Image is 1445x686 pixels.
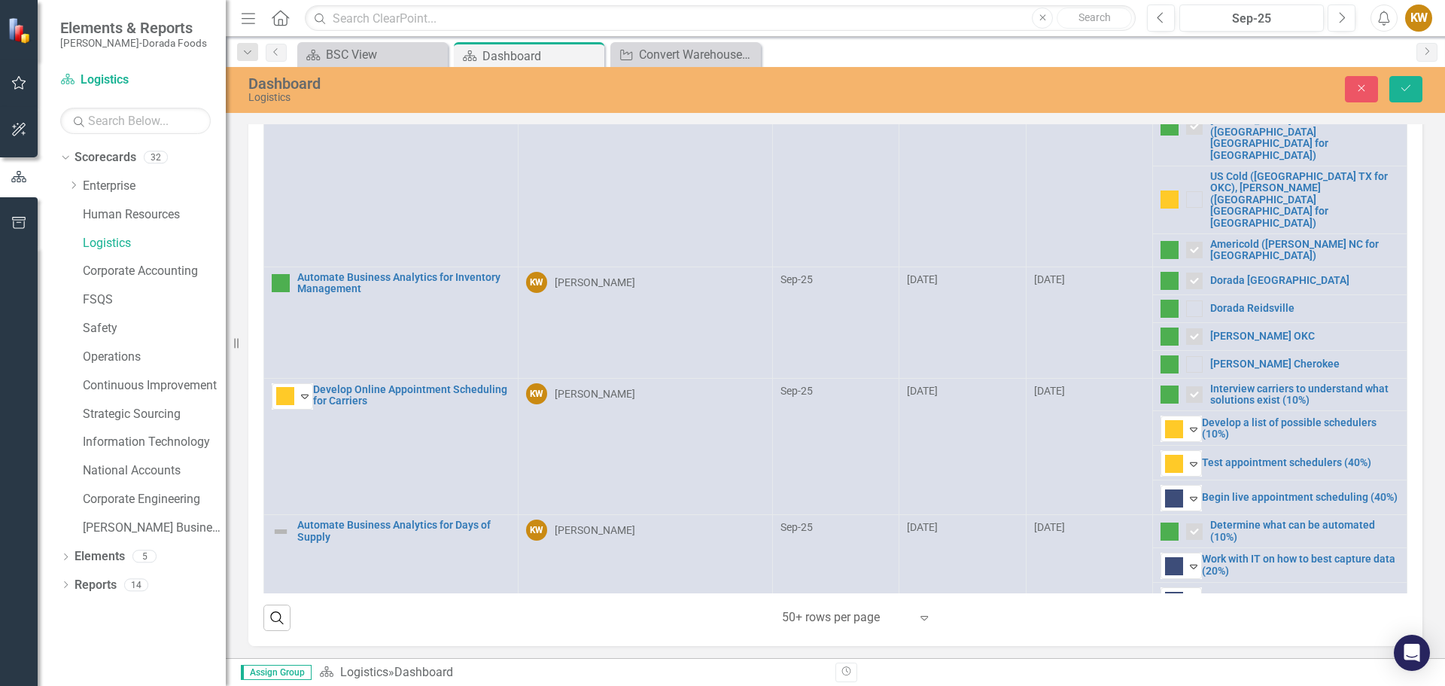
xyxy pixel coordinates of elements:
div: KW [526,520,547,541]
a: Corporate Engineering [83,491,226,508]
div: 32 [144,151,168,164]
a: [PERSON_NAME] Cherokee [1210,358,1399,370]
img: Caution [276,387,294,405]
div: KW [526,383,547,404]
img: Caution [1161,191,1179,209]
div: Logistics [248,92,907,103]
img: Above Target [1161,355,1179,373]
img: ClearPoint Strategy [8,17,34,43]
a: [PERSON_NAME] Business Unit [83,520,226,537]
button: KW [1405,5,1432,32]
img: No Information [1165,557,1183,575]
a: Develop Online Appointment Scheduling for Carriers [313,384,510,407]
small: [PERSON_NAME]-Dorada Foods [60,37,207,49]
a: Automate Business Analytics for Inventory Management [297,272,510,295]
span: Assign Group [241,665,312,680]
a: FSQS [83,291,226,309]
a: Scorecards [75,149,136,166]
a: Begin live appointment scheduling (40%) [1202,492,1399,503]
span: [DATE] [907,273,938,285]
a: Strategic Sourcing [83,406,226,423]
div: [PERSON_NAME] [555,275,635,290]
a: Develop a list of possible schedulers (10%) [1202,417,1399,441]
span: [DATE] [1034,521,1065,533]
img: Above Target [1161,386,1179,404]
div: Open Intercom Messenger [1394,635,1430,671]
button: Sep-25 [1179,5,1324,32]
img: Caution [1165,455,1183,473]
img: Above Target [1161,241,1179,259]
span: [DATE] [1034,385,1065,397]
input: Search Below... [60,108,211,134]
a: Dorada Reidsville [1210,303,1399,314]
a: Information Technology [83,434,226,451]
div: Sep-25 [1185,10,1319,28]
div: Convert Warehouses to Ship by [PERSON_NAME] [639,45,757,64]
a: BSC View [301,45,444,64]
img: Above Target [1161,523,1179,541]
img: Above Target [1161,117,1179,136]
img: No Information [1165,489,1183,508]
a: US Cold ([GEOGRAPHIC_DATA] TX for OKC), [PERSON_NAME] ([GEOGRAPHIC_DATA] [GEOGRAPHIC_DATA] for [G... [1210,171,1399,229]
span: [DATE] [907,385,938,397]
input: Search ClearPoint... [305,5,1136,32]
a: Dorada [GEOGRAPHIC_DATA] [1210,275,1399,286]
img: Above Target [272,274,290,292]
img: Above Target [1161,272,1179,290]
div: 5 [132,550,157,563]
img: Caution [1165,420,1183,438]
span: Search [1078,11,1111,23]
div: Sep-25 [780,520,891,535]
div: BSC View [326,45,444,64]
a: Interview carriers to understand what solutions exist (10%) [1210,383,1399,407]
a: Preferred ([GEOGRAPHIC_DATA] [GEOGRAPHIC_DATA] for OKC), [PERSON_NAME] ([GEOGRAPHIC_DATA] [GEOGRA... [1210,92,1399,161]
a: Test appointment schedulers (40%) [1202,457,1399,468]
a: [PERSON_NAME] OKC [1210,331,1399,342]
button: Search [1057,8,1132,29]
a: Logistics [83,235,226,252]
a: Automate Business Analytics for Days of Supply [297,520,510,543]
div: KW [526,272,547,293]
div: » [319,664,824,681]
a: National Accounts [83,462,226,480]
div: Dashboard [248,75,907,92]
div: [PERSON_NAME] [555,523,635,538]
a: Determine what can be automated (10%) [1210,520,1399,543]
img: Above Target [1161,300,1179,318]
div: [PERSON_NAME] [555,386,635,401]
a: Americold ([PERSON_NAME] NC for [GEOGRAPHIC_DATA]) [1210,239,1399,262]
img: Not Defined [272,523,290,541]
div: Dashboard [394,665,453,679]
span: Elements & Reports [60,19,207,37]
span: [DATE] [907,521,938,533]
div: Sep-25 [780,383,891,398]
a: Convert Warehouses to Ship by [PERSON_NAME] [614,45,757,64]
a: Reports [75,577,117,594]
div: Dashboard [482,47,601,66]
a: Elements [75,548,125,566]
a: Continuous Improvement [83,377,226,395]
span: [DATE] [1034,273,1065,285]
a: Enterprise [83,178,226,195]
a: Logistics [60,72,211,89]
img: Above Target [1161,328,1179,346]
a: Logistics [340,665,388,679]
a: Work with IT on how to best capture data (20%) [1202,553,1399,577]
img: No Information [1165,592,1183,610]
a: Safety [83,320,226,337]
a: Human Resources [83,206,226,224]
div: Sep-25 [780,272,891,287]
a: Operations [83,349,226,366]
div: 14 [124,578,148,591]
a: Corporate Accounting [83,263,226,280]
